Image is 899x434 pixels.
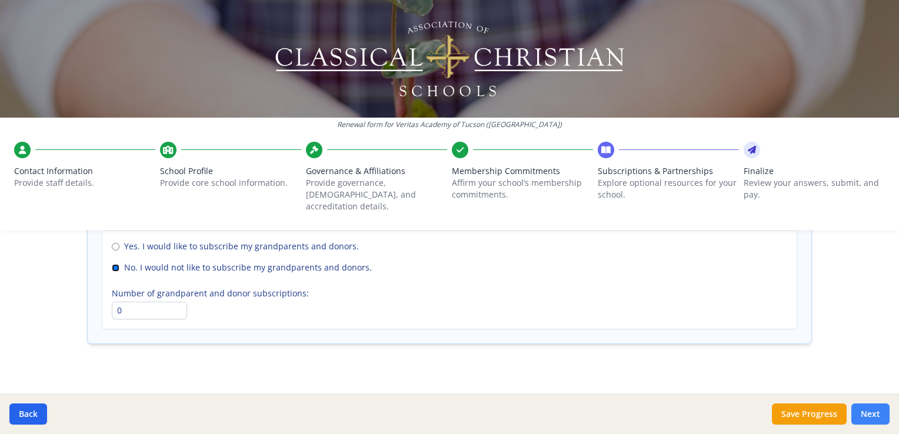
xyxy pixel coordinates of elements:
p: Review your answers, submit, and pay. [744,177,885,201]
input: No. I would not like to subscribe my grandparents and donors. [112,264,119,272]
label: Number of grandparent and donor subscriptions: [112,288,787,299]
p: Provide core school information. [160,177,301,189]
span: School Profile [160,165,301,177]
p: Provide staff details. [14,177,155,189]
button: Next [851,403,890,425]
img: Logo [274,18,626,100]
span: Membership Commitments [452,165,593,177]
span: No. I would not like to subscribe my grandparents and donors. [124,262,372,273]
span: Governance & Affiliations [306,165,447,177]
p: Explore optional resources for your school. [598,177,739,201]
button: Save Progress [772,403,847,425]
span: Subscriptions & Partnerships [598,165,739,177]
input: Yes. I would like to subscribe my grandparents and donors. [112,243,119,251]
span: Contact Information [14,165,155,177]
button: Back [9,403,47,425]
span: Yes. I would like to subscribe my grandparents and donors. [124,241,359,252]
p: Affirm your school’s membership commitments. [452,177,593,201]
span: Finalize [744,165,885,177]
p: Provide governance, [DEMOGRAPHIC_DATA], and accreditation details. [306,177,447,212]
